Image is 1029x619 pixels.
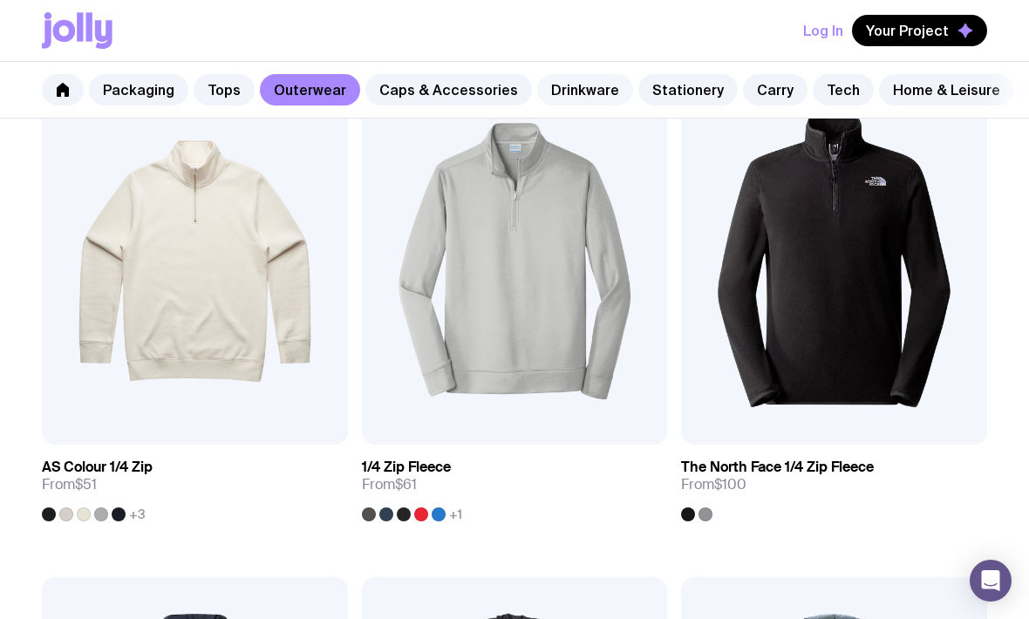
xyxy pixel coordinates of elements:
a: AS Colour 1/4 ZipFrom$51+3 [42,445,348,521]
h3: The North Face 1/4 Zip Fleece [681,459,874,476]
h3: 1/4 Zip Fleece [362,459,451,476]
span: $51 [75,475,97,493]
a: 1/4 Zip FleeceFrom$61+1 [362,445,668,521]
a: Stationery [638,74,738,105]
button: Log In [803,15,843,46]
a: Caps & Accessories [365,74,532,105]
span: +1 [449,507,462,521]
a: Drinkware [537,74,633,105]
span: Your Project [866,22,949,39]
a: Packaging [89,74,188,105]
span: From [42,476,97,493]
a: Home & Leisure [879,74,1014,105]
h3: AS Colour 1/4 Zip [42,459,153,476]
span: +3 [129,507,146,521]
div: Open Intercom Messenger [970,560,1012,602]
a: The North Face 1/4 Zip FleeceFrom$100 [681,445,987,521]
a: Tech [813,74,874,105]
button: Your Project [852,15,987,46]
a: Outerwear [260,74,360,105]
a: Tops [194,74,255,105]
span: From [362,476,417,493]
span: $100 [714,475,746,493]
a: Carry [743,74,808,105]
span: $61 [395,475,417,493]
span: From [681,476,746,493]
